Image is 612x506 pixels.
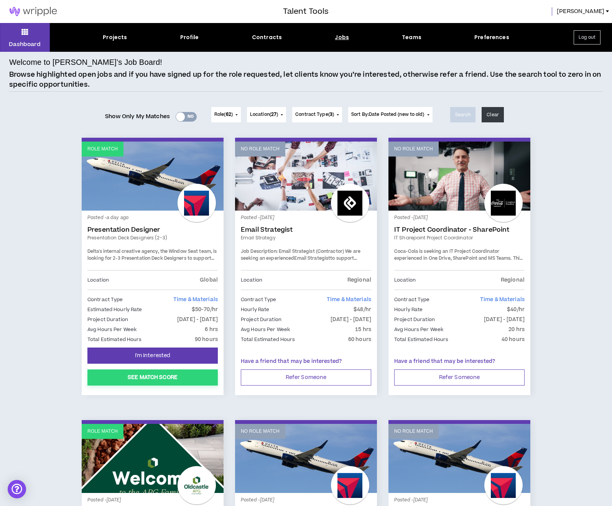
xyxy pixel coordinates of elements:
p: 6 hrs [205,325,218,334]
button: Role(62) [211,107,241,122]
span: Time & Materials [480,296,525,303]
span: 62 [226,111,231,118]
a: No Role Match [235,142,377,211]
p: [DATE] - [DATE] [484,315,525,324]
button: Clear [482,107,504,122]
p: 90 hours [195,335,218,344]
a: Presentation Designer [87,226,218,234]
p: Total Estimated Hours [394,335,449,344]
button: Contract Type(3) [292,107,342,122]
p: Hourly Rate [241,305,269,314]
div: Contracts [252,33,282,41]
div: Projects [103,33,127,41]
a: IT Sharepoint Project Coordinator [394,234,525,241]
p: 40 hours [502,335,525,344]
p: Have a friend that may be interested? [394,358,525,366]
p: Total Estimated Hours [241,335,295,344]
span: Role ( ) [214,111,233,118]
h4: Welcome to [PERSON_NAME]’s Job Board! [9,56,162,68]
p: Contract Type [241,295,276,304]
a: Email Strategy [241,234,371,241]
span: Delta's internal creative agency, the Window Seat team, is looking for 2-3 Presentation Deck Desi... [87,248,217,275]
span: Time & Materials [173,296,218,303]
p: 60 hours [348,335,371,344]
p: Project Duration [394,315,435,324]
p: Posted - [DATE] [241,497,371,504]
span: Coca-Cola is seeking an IT Project Coordinator experienced in One Drive, SharePoint and MS Teams.... [394,248,523,282]
span: Sort By: Date Posted (new to old) [351,111,424,118]
span: We are seeking an experienced [241,248,360,262]
p: $50-70/hr [192,305,218,314]
p: Have a friend that may be interested? [241,358,371,366]
p: Location [241,276,262,284]
p: Regional [501,276,525,284]
p: Posted - [DATE] [87,497,218,504]
p: Contract Type [87,295,123,304]
span: I'm Interested [135,352,171,359]
div: Open Intercom Messenger [8,480,26,498]
p: Posted - a day ago [87,214,218,221]
p: Location [87,276,109,284]
span: Time & Materials [327,296,371,303]
p: Role Match [87,428,118,435]
p: No Role Match [394,428,433,435]
a: IT Project Coordinator - SharePoint [394,226,525,234]
strong: Job Description: Email Strategist (Contractor) [241,248,344,255]
button: Sort By:Date Posted (new to old) [348,107,433,122]
p: Global [200,276,218,284]
p: Dashboard [9,40,41,48]
a: Presentation Deck Designers (2-3) [87,234,218,241]
a: No Role Match [388,142,530,211]
button: I'm Interested [87,348,218,364]
p: Contract Type [394,295,430,304]
p: Regional [347,276,371,284]
p: Estimated Hourly Rate [87,305,142,314]
a: Role Match [82,142,224,211]
p: Browse highlighted open jobs and if you have signed up for the role requested, let clients know y... [9,70,603,89]
p: Hourly Rate [394,305,423,314]
span: Location ( ) [250,111,278,118]
p: 20 hrs [508,325,525,334]
strong: Email Strategist [294,255,330,262]
p: Project Duration [241,315,281,324]
button: Location(27) [247,107,286,122]
p: Avg Hours Per Week [394,325,443,334]
span: 3 [330,111,332,118]
p: $48/hr [354,305,371,314]
p: No Role Match [241,428,280,435]
p: Total Estimated Hours [87,335,142,344]
div: Preferences [474,33,509,41]
button: Refer Someone [241,369,371,386]
p: $40/hr [507,305,525,314]
p: 15 hrs [355,325,371,334]
div: Profile [180,33,199,41]
span: [PERSON_NAME] [557,7,604,16]
a: Role Match [82,424,224,493]
h3: Talent Tools [283,6,329,17]
p: [DATE] - [DATE] [331,315,371,324]
button: Log out [574,30,600,45]
p: Posted - [DATE] [394,214,525,221]
button: See Match Score [87,369,218,386]
p: Posted - [DATE] [241,214,371,221]
p: No Role Match [241,145,280,153]
p: Role Match [87,145,118,153]
span: Show Only My Matches [105,111,170,122]
span: 27 [271,111,276,118]
a: Email Strategist [241,226,371,234]
div: Teams [402,33,421,41]
p: Avg Hours Per Week [241,325,290,334]
span: Contract Type ( ) [295,111,334,118]
button: Refer Someone [394,369,525,386]
a: No Role Match [235,424,377,493]
p: No Role Match [394,145,433,153]
button: Search [450,107,476,122]
p: Location [394,276,416,284]
a: No Role Match [388,424,530,493]
p: [DATE] - [DATE] [177,315,218,324]
p: Project Duration [87,315,128,324]
p: Posted - [DATE] [394,497,525,504]
p: Avg Hours Per Week [87,325,137,334]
